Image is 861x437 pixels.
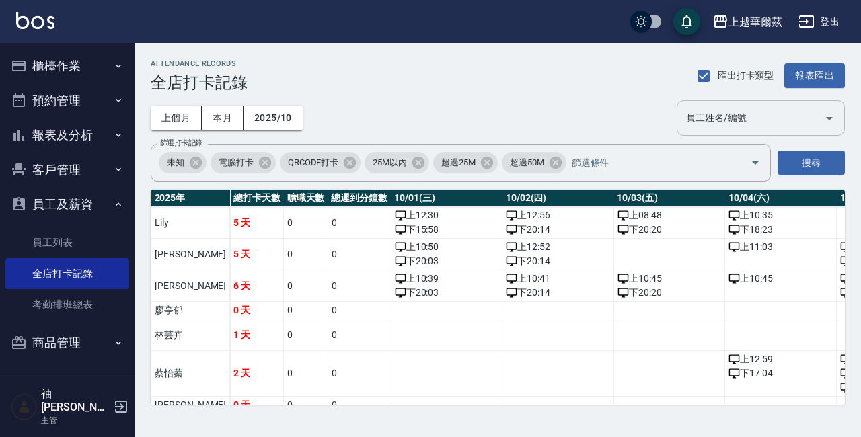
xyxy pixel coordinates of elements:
div: 下 17:04 [728,366,833,381]
input: 篩選條件 [568,151,727,175]
a: 考勤排班總表 [5,289,129,320]
button: 報表匯出 [784,63,845,88]
div: 下 20:14 [506,223,610,237]
div: 下 20:03 [395,286,499,300]
td: 5 天 [230,207,284,239]
div: QRCODE打卡 [280,152,361,173]
td: 1 天 [230,319,284,351]
div: 下 20:14 [506,286,610,300]
button: save [673,8,700,35]
h3: 全店打卡記錄 [151,73,248,92]
td: 0 [284,239,328,270]
td: 0 [284,270,328,302]
span: 電腦打卡 [211,156,262,169]
th: 10/01(三) [391,190,502,207]
td: 0 [284,397,328,414]
div: 25M以內 [365,152,429,173]
td: 0 [284,319,328,351]
td: 0 天 [230,302,284,319]
td: 5 天 [230,239,284,270]
p: 主管 [41,414,110,426]
button: Open [745,152,766,173]
div: 上 12:52 [506,240,610,254]
div: 電腦打卡 [211,152,276,173]
div: 超過50M [502,152,566,173]
div: 超過25M [433,152,498,173]
td: 6 天 [230,270,284,302]
td: 廖亭郁 [151,302,230,319]
th: 10/03(五) [613,190,725,207]
td: 0 [328,351,391,397]
button: 預約管理 [5,83,129,118]
th: 總打卡天數 [230,190,284,207]
h5: 袖[PERSON_NAME] [41,387,110,414]
td: 0 天 [230,397,284,414]
button: 客戶管理 [5,153,129,188]
div: 下 20:03 [395,254,499,268]
label: 篩選打卡記錄 [160,138,202,148]
div: 上 10:50 [395,240,499,254]
div: 上 10:39 [395,272,499,286]
button: 上個月 [151,106,202,130]
td: 0 [284,302,328,319]
div: 上越華爾茲 [728,13,782,30]
div: 下 20:20 [617,223,722,237]
button: 上越華爾茲 [707,8,788,36]
td: 0 [328,207,391,239]
div: 上 12:59 [728,352,833,366]
h2: ATTENDANCE RECORDS [151,59,248,68]
span: 超過50M [502,156,552,169]
button: Open [819,108,840,129]
div: 上 12:56 [506,208,610,223]
div: 下 15:58 [395,223,499,237]
td: [PERSON_NAME] [151,239,230,270]
div: 未知 [159,152,207,173]
th: 10/02(四) [502,190,614,207]
div: 下 20:20 [617,286,722,300]
td: 0 [328,302,391,319]
div: 上 12:30 [395,208,499,223]
a: 員工列表 [5,227,129,258]
td: 蔡怡蓁 [151,351,230,397]
button: 員工及薪資 [5,187,129,222]
th: 曠職天數 [284,190,328,207]
td: 林芸卉 [151,319,230,351]
div: 上 10:45 [617,272,722,286]
div: 下 18:23 [728,223,833,237]
span: 超過25M [433,156,484,169]
button: 搜尋 [778,151,845,175]
th: 10/04(六) [725,190,837,207]
th: 2025 年 [151,190,230,207]
td: Lily [151,207,230,239]
div: 上 10:35 [728,208,833,223]
div: 上 11:03 [728,240,833,254]
span: QRCODE打卡 [280,156,347,169]
div: 上 10:41 [506,272,610,286]
td: 0 [328,270,391,302]
span: 匯出打卡類型 [718,69,774,83]
td: 0 [328,239,391,270]
td: [PERSON_NAME] [151,270,230,302]
td: 0 [328,319,391,351]
button: 報表及分析 [5,118,129,153]
div: 上 10:45 [728,272,833,286]
td: 0 [284,351,328,397]
img: Person [11,393,38,420]
button: 商品管理 [5,325,129,360]
span: 25M以內 [365,156,415,169]
td: [PERSON_NAME] [151,397,230,414]
button: 登出 [793,9,845,34]
button: 櫃檯作業 [5,48,129,83]
td: 0 [284,207,328,239]
div: 上 08:48 [617,208,722,223]
td: 0 [328,397,391,414]
td: 2 天 [230,351,284,397]
a: 全店打卡記錄 [5,258,129,289]
th: 總遲到分鐘數 [328,190,391,207]
button: 2025/10 [244,106,303,130]
span: 未知 [159,156,192,169]
img: Logo [16,12,54,29]
div: 下 20:14 [506,254,610,268]
button: 本月 [202,106,244,130]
